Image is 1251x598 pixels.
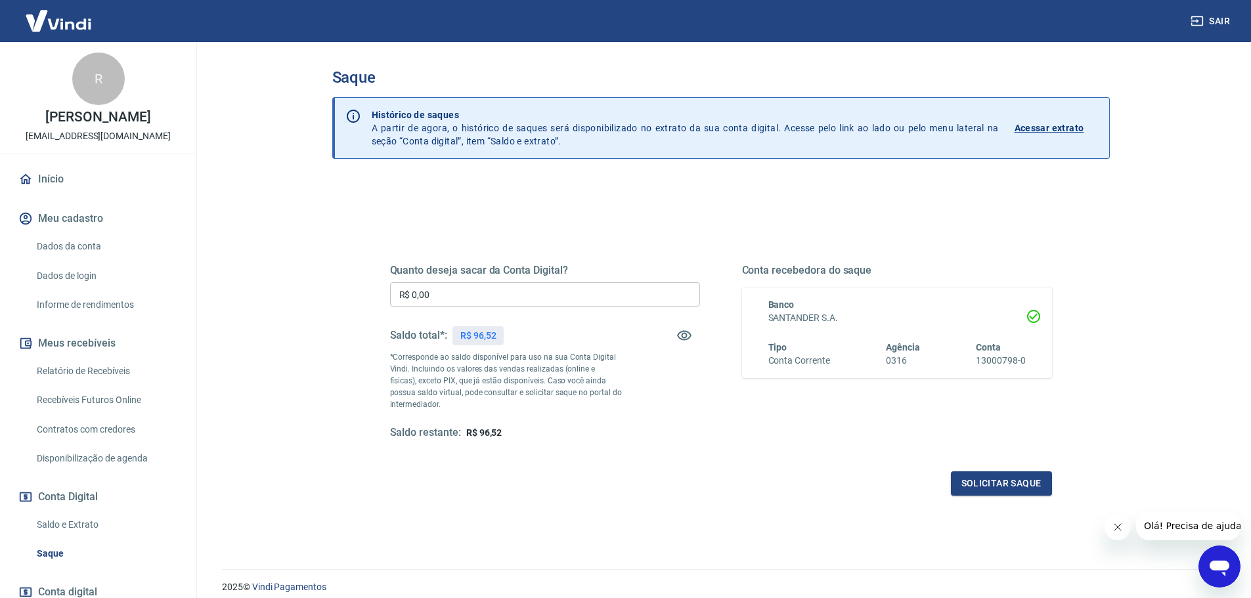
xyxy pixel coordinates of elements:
a: Saque [32,540,181,567]
a: Acessar extrato [1015,108,1099,148]
a: Contratos com credores [32,416,181,443]
button: Meu cadastro [16,204,181,233]
img: Vindi [16,1,101,41]
a: Saldo e Extrato [32,511,181,538]
p: [EMAIL_ADDRESS][DOMAIN_NAME] [26,129,171,143]
p: *Corresponde ao saldo disponível para uso na sua Conta Digital Vindi. Incluindo os valores das ve... [390,351,623,410]
iframe: Mensagem da empresa [1136,511,1240,540]
button: Solicitar saque [951,471,1052,496]
a: Relatório de Recebíveis [32,358,181,385]
span: Tipo [768,342,787,352]
a: Início [16,165,181,194]
a: Disponibilização de agenda [32,445,181,472]
h5: Quanto deseja sacar da Conta Digital? [390,264,700,277]
p: Acessar extrato [1015,121,1084,135]
a: Informe de rendimentos [32,291,181,318]
h6: SANTANDER S.A. [768,311,1026,325]
h6: 0316 [886,354,920,368]
p: 2025 © [222,580,1219,594]
h6: Conta Corrente [768,354,830,368]
a: Recebíveis Futuros Online [32,387,181,414]
h3: Saque [332,68,1110,87]
span: Conta [976,342,1001,352]
h5: Saldo total*: [390,329,447,342]
p: [PERSON_NAME] [45,110,150,124]
h5: Saldo restante: [390,426,461,440]
button: Sair [1188,9,1235,33]
button: Conta Digital [16,482,181,511]
span: Olá! Precisa de ajuda? [8,9,110,20]
h5: Conta recebedora do saque [742,264,1052,277]
iframe: Botão para abrir a janela de mensagens [1198,545,1240,587]
a: Vindi Pagamentos [252,582,326,592]
button: Meus recebíveis [16,329,181,358]
p: A partir de agora, o histórico de saques será disponibilizado no extrato da sua conta digital. Ac... [372,108,999,148]
p: Histórico de saques [372,108,999,121]
div: R [72,53,125,105]
span: R$ 96,52 [466,427,502,438]
p: R$ 96,52 [460,329,496,343]
iframe: Fechar mensagem [1105,514,1131,540]
a: Dados de login [32,263,181,289]
span: Agência [886,342,920,352]
span: Banco [768,299,795,310]
a: Dados da conta [32,233,181,260]
h6: 13000798-0 [976,354,1026,368]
